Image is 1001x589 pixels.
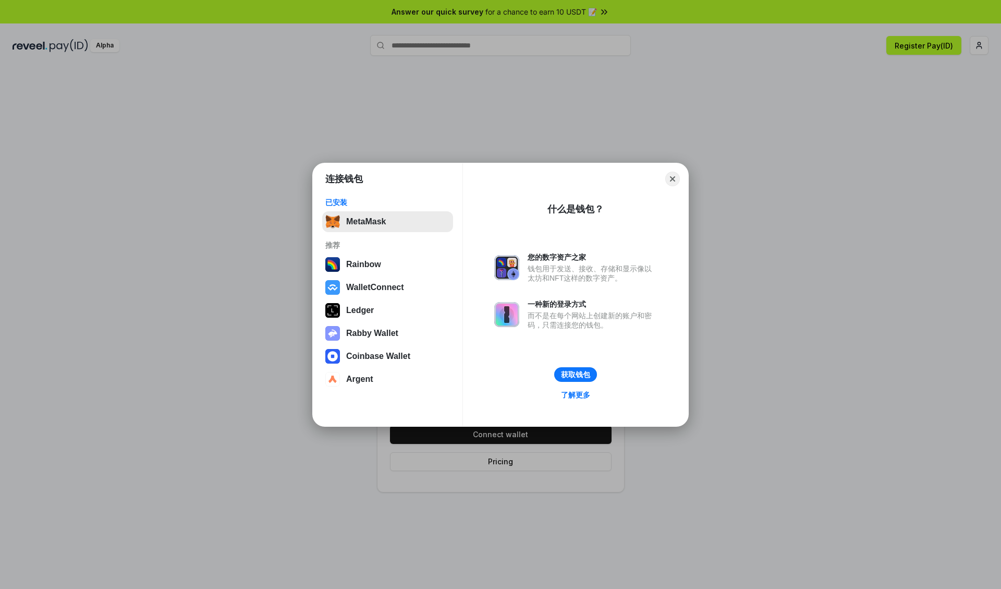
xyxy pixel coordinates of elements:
[346,375,373,384] div: Argent
[322,211,453,232] button: MetaMask
[322,346,453,367] button: Coinbase Wallet
[494,302,519,327] img: svg+xml,%3Csvg%20xmlns%3D%22http%3A%2F%2Fwww.w3.org%2F2000%2Fsvg%22%20fill%3D%22none%22%20viewBox...
[325,257,340,272] img: svg+xml,%3Csvg%20width%3D%22120%22%20height%3D%22120%22%20viewBox%3D%220%200%20120%20120%22%20fil...
[547,203,604,215] div: 什么是钱包？
[528,253,657,262] div: 您的数字资产之家
[528,311,657,330] div: 而不是在每个网站上创建新的账户和密码，只需连接您的钱包。
[346,260,381,269] div: Rainbow
[554,367,597,382] button: 获取钱包
[561,390,590,400] div: 了解更多
[322,300,453,321] button: Ledger
[346,283,404,292] div: WalletConnect
[322,277,453,298] button: WalletConnect
[346,306,374,315] div: Ledger
[322,254,453,275] button: Rainbow
[325,198,450,207] div: 已安装
[528,299,657,309] div: 一种新的登录方式
[346,352,410,361] div: Coinbase Wallet
[346,217,386,226] div: MetaMask
[494,255,519,280] img: svg+xml,%3Csvg%20xmlns%3D%22http%3A%2F%2Fwww.w3.org%2F2000%2Fsvg%22%20fill%3D%22none%22%20viewBox...
[665,172,680,186] button: Close
[325,280,340,295] img: svg+xml,%3Csvg%20width%3D%2228%22%20height%3D%2228%22%20viewBox%3D%220%200%2028%2028%22%20fill%3D...
[346,329,398,338] div: Rabby Wallet
[528,264,657,283] div: 钱包用于发送、接收、存储和显示像以太坊和NFT这样的数字资产。
[555,388,596,402] a: 了解更多
[325,372,340,387] img: svg+xml,%3Csvg%20width%3D%2228%22%20height%3D%2228%22%20viewBox%3D%220%200%2028%2028%22%20fill%3D...
[325,214,340,229] img: svg+xml,%3Csvg%20fill%3D%22none%22%20height%3D%2233%22%20viewBox%3D%220%200%2035%2033%22%20width%...
[325,303,340,318] img: svg+xml,%3Csvg%20xmlns%3D%22http%3A%2F%2Fwww.w3.org%2F2000%2Fsvg%22%20width%3D%2228%22%20height%3...
[325,241,450,250] div: 推荐
[325,326,340,341] img: svg+xml,%3Csvg%20xmlns%3D%22http%3A%2F%2Fwww.w3.org%2F2000%2Fsvg%22%20fill%3D%22none%22%20viewBox...
[322,323,453,344] button: Rabby Wallet
[325,349,340,364] img: svg+xml,%3Csvg%20width%3D%2228%22%20height%3D%2228%22%20viewBox%3D%220%200%2028%2028%22%20fill%3D...
[322,369,453,390] button: Argent
[561,370,590,379] div: 获取钱包
[325,173,363,185] h1: 连接钱包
